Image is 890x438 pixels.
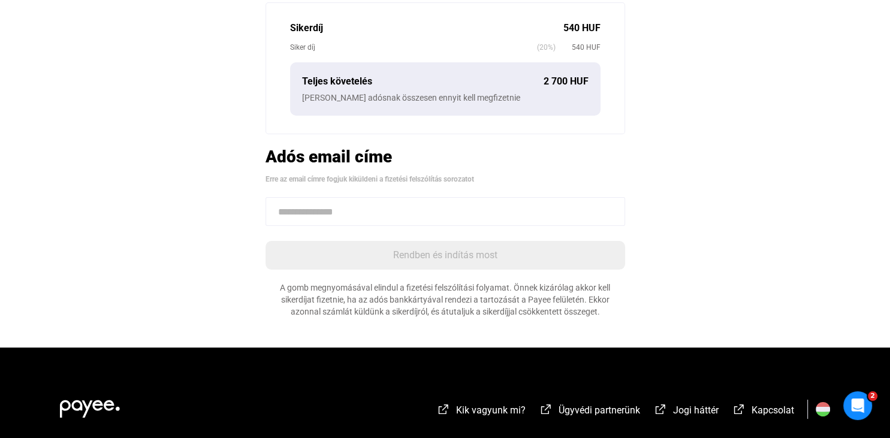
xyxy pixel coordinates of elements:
[563,21,601,35] div: 540 HUF
[436,403,451,415] img: external-link-white
[868,391,877,401] span: 2
[539,403,553,415] img: external-link-white
[266,146,625,167] h2: Adós email címe
[456,404,526,416] span: Kik vagyunk mi?
[653,403,668,415] img: external-link-white
[556,41,601,53] span: 540 HUF
[266,282,625,318] div: A gomb megnyomásával elindul a fizetési felszólítási folyamat. Önnek kizárólag akkor kell sikerdí...
[537,41,556,53] span: (20%)
[673,404,719,416] span: Jogi háttér
[816,402,830,416] img: HU.svg
[266,173,625,185] div: Erre az email címre fogjuk kiküldeni a fizetési felszólítás sorozatot
[752,404,794,416] span: Kapcsolat
[539,406,640,418] a: external-link-whiteÜgyvédi partnerünk
[290,41,537,53] div: Siker díj
[266,241,625,270] button: Rendben és indítás most
[732,406,794,418] a: external-link-whiteKapcsolat
[732,403,746,415] img: external-link-white
[436,406,526,418] a: external-link-whiteKik vagyunk mi?
[843,391,872,420] iframe: Intercom live chat
[302,92,589,104] div: [PERSON_NAME] adósnak összesen ennyit kell megfizetnie
[544,74,589,89] div: 2 700 HUF
[269,248,622,262] div: Rendben és indítás most
[60,393,120,418] img: white-payee-white-dot.svg
[290,21,563,35] div: Sikerdíj
[653,406,719,418] a: external-link-whiteJogi háttér
[559,404,640,416] span: Ügyvédi partnerünk
[302,74,544,89] div: Teljes követelés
